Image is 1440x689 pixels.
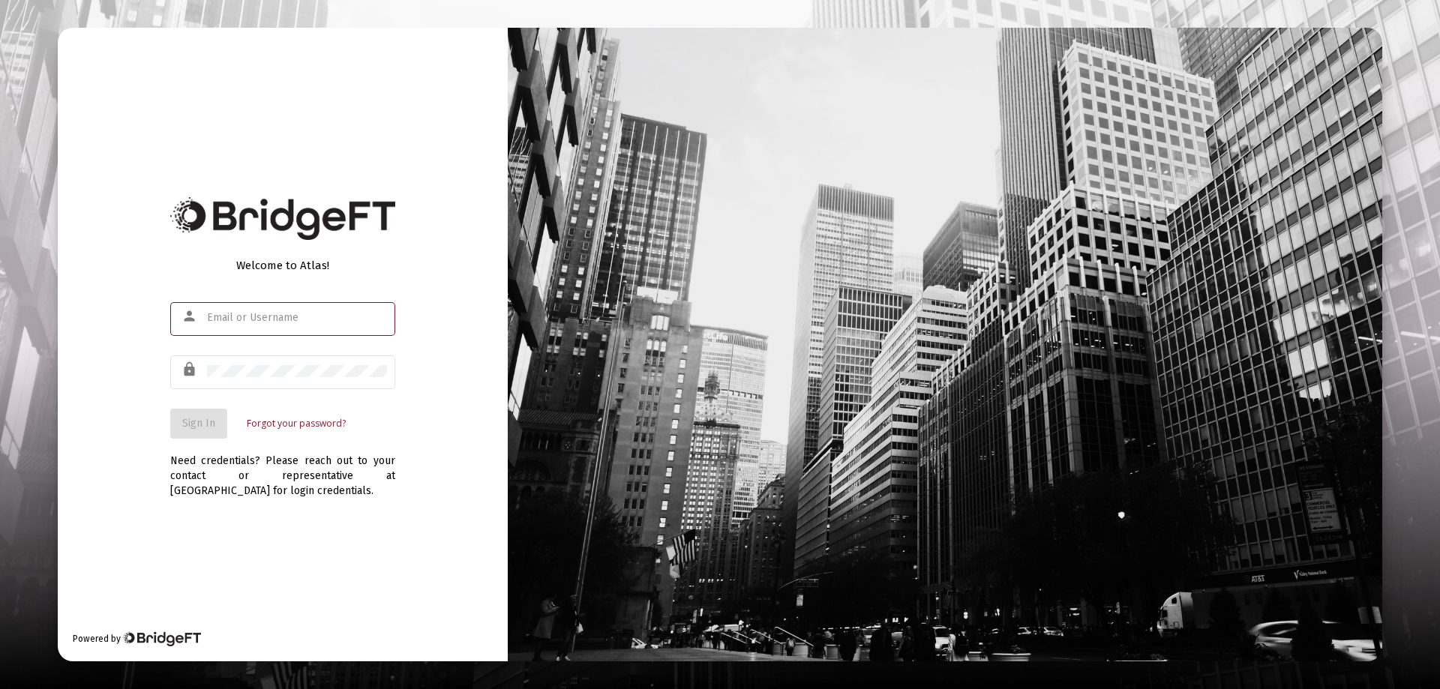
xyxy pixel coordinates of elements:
img: Bridge Financial Technology Logo [170,197,395,240]
mat-icon: person [181,307,199,325]
a: Forgot your password? [247,416,346,431]
div: Welcome to Atlas! [170,258,395,273]
input: Email or Username [207,312,387,324]
img: Bridge Financial Technology Logo [122,631,201,646]
button: Sign In [170,409,227,439]
div: Powered by [73,631,201,646]
span: Sign In [182,417,215,430]
mat-icon: lock [181,361,199,379]
div: Need credentials? Please reach out to your contact or representative at [GEOGRAPHIC_DATA] for log... [170,439,395,499]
